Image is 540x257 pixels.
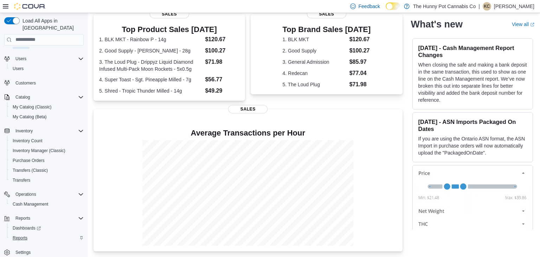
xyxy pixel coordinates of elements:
[15,128,33,134] span: Inventory
[283,70,347,77] dt: 4. Redecan
[20,17,84,31] span: Load All Apps in [GEOGRAPHIC_DATA]
[205,87,239,95] dd: $49.29
[283,58,347,65] dt: 3. General Admission
[10,176,33,184] a: Transfers
[15,80,36,86] span: Customers
[13,214,33,222] button: Reports
[13,248,33,257] a: Settings
[1,213,86,223] button: Reports
[418,135,527,156] p: If you are using the Ontario ASN format, the ASN Import in purchase orders will now automatically...
[10,200,84,208] span: Cash Management
[512,21,534,27] a: View allExternal link
[99,58,202,73] dt: 3. The Loud Plug - Drippyz Liquid Diamond Infused Multi-Pack Moon Rockets - 5x0.5g
[205,75,239,84] dd: $56.77
[7,102,86,112] button: My Catalog (Classic)
[13,127,84,135] span: Inventory
[13,190,39,199] button: Operations
[205,58,239,66] dd: $71.98
[307,10,346,18] span: Sales
[418,61,527,103] p: When closing the safe and making a bank deposit in the same transaction, this used to show as one...
[386,2,400,10] input: Dark Mode
[13,114,47,120] span: My Catalog (Beta)
[205,46,239,55] dd: $100.27
[349,80,371,89] dd: $71.98
[10,64,84,73] span: Users
[150,10,189,18] span: Sales
[283,36,347,43] dt: 1. BLK MKT
[13,201,48,207] span: Cash Management
[10,156,84,165] span: Purchase Orders
[7,223,86,233] a: Dashboards
[10,113,50,121] a: My Catalog (Beta)
[10,166,51,175] a: Transfers (Classic)
[418,118,527,132] h3: [DATE] - ASN Imports Packaged On Dates
[7,64,86,74] button: Users
[13,235,27,241] span: Reports
[99,25,239,34] h3: Top Product Sales [DATE]
[1,78,86,88] button: Customers
[13,66,24,71] span: Users
[10,103,54,111] a: My Catalog (Classic)
[13,79,84,87] span: Customers
[494,2,534,11] p: [PERSON_NAME]
[99,47,202,54] dt: 2. Good Supply - [PERSON_NAME] - 28g
[349,58,371,66] dd: $85.97
[1,54,86,64] button: Users
[7,175,86,185] button: Transfers
[10,137,84,145] span: Inventory Count
[10,146,68,155] a: Inventory Manager (Classic)
[7,199,86,209] button: Cash Management
[484,2,490,11] span: KC
[13,55,84,63] span: Users
[7,146,86,156] button: Inventory Manager (Classic)
[13,158,45,163] span: Purchase Orders
[483,2,491,11] div: Kyle Chamaillard
[99,129,397,137] h4: Average Transactions per Hour
[283,47,347,54] dt: 2. Good Supply
[349,46,371,55] dd: $100.27
[13,127,36,135] button: Inventory
[10,146,84,155] span: Inventory Manager (Classic)
[10,156,47,165] a: Purchase Orders
[228,105,268,113] span: Sales
[7,233,86,243] button: Reports
[13,79,39,87] a: Customers
[478,2,480,11] p: |
[15,250,31,255] span: Settings
[418,44,527,58] h3: [DATE] - Cash Management Report Changes
[10,224,44,232] a: Dashboards
[99,87,202,94] dt: 5. Shred - Tropic Thunder Milled - 14g
[349,69,371,77] dd: $77.04
[411,18,463,30] h2: What's new
[7,156,86,165] button: Purchase Orders
[10,234,30,242] a: Reports
[1,92,86,102] button: Catalog
[530,22,534,26] svg: External link
[10,200,51,208] a: Cash Management
[283,25,371,34] h3: Top Brand Sales [DATE]
[10,176,84,184] span: Transfers
[283,81,347,88] dt: 5. The Loud Plug
[13,177,30,183] span: Transfers
[13,93,33,101] button: Catalog
[13,93,84,101] span: Catalog
[13,190,84,199] span: Operations
[13,168,48,173] span: Transfers (Classic)
[13,225,41,231] span: Dashboards
[15,192,36,197] span: Operations
[359,3,380,10] span: Feedback
[13,55,29,63] button: Users
[99,36,202,43] dt: 1. BLK MKT - Rainbow P - 14g
[10,103,84,111] span: My Catalog (Classic)
[413,2,476,11] p: The Hunny Pot Cannabis Co
[349,35,371,44] dd: $120.67
[10,224,84,232] span: Dashboards
[7,112,86,122] button: My Catalog (Beta)
[13,248,84,257] span: Settings
[15,94,30,100] span: Catalog
[13,104,52,110] span: My Catalog (Classic)
[14,3,46,10] img: Cova
[13,138,43,144] span: Inventory Count
[10,137,45,145] a: Inventory Count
